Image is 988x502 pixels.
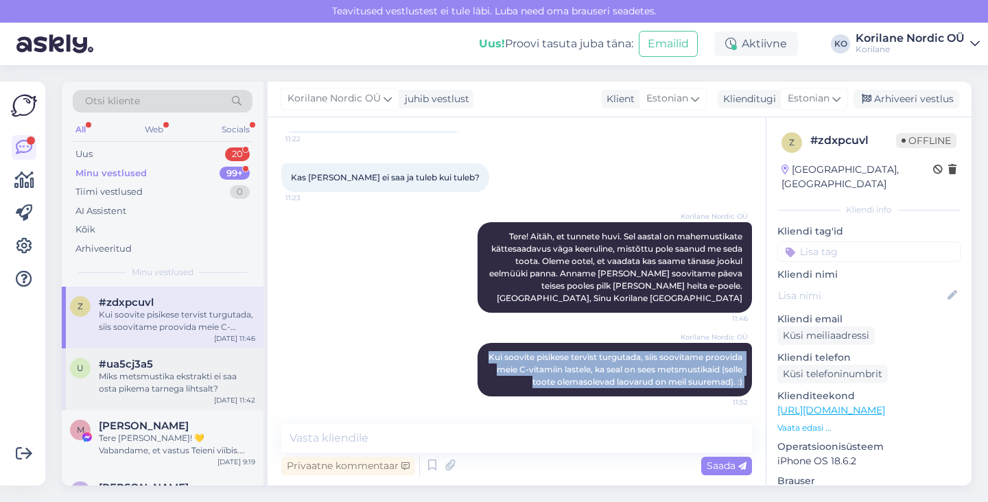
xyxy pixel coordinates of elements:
[214,333,255,344] div: [DATE] 11:46
[777,350,961,365] p: Kliendi telefon
[601,92,635,106] div: Klient
[789,137,795,147] span: z
[479,37,505,50] b: Uus!
[73,121,89,139] div: All
[11,93,37,119] img: Askly Logo
[99,432,255,457] div: Tere [PERSON_NAME]! 💛 Vabandame, et vastus Teieni viibis. [PERSON_NAME] sattus tegelikult väga õi...
[681,332,748,342] span: Korilane Nordic OÜ
[777,224,961,239] p: Kliendi tag'id
[85,94,140,108] span: Otsi kliente
[856,33,980,55] a: Korilane Nordic OÜKorilane
[777,241,961,262] input: Lisa tag
[287,91,381,106] span: Korilane Nordic OÜ
[777,454,961,468] p: iPhone OS 18.6.2
[219,121,252,139] div: Socials
[217,457,255,467] div: [DATE] 9:19
[777,267,961,282] p: Kliendi nimi
[230,185,250,199] div: 0
[696,313,748,324] span: 11:46
[75,223,95,237] div: Kõik
[714,32,798,56] div: Aktiivne
[777,365,888,383] div: Küsi telefoninumbrit
[75,147,93,161] div: Uus
[291,172,480,182] span: Kas [PERSON_NAME] ei saa ja tuleb kui tuleb?
[75,167,147,180] div: Minu vestlused
[285,134,337,144] span: 11:22
[646,91,688,106] span: Estonian
[285,193,337,203] span: 11:23
[777,440,961,454] p: Operatsioonisüsteem
[489,231,744,303] span: Tere! Aitäh, et tunnete huvi. Sel aastal on mahemustikate kättesaadavus väga keeruline, mistõttu ...
[777,474,961,488] p: Brauser
[777,389,961,403] p: Klienditeekond
[707,459,746,472] span: Saada
[489,352,744,387] span: Kui soovite pisikese tervist turgutada, siis soovitame proovida meie C-vitamiin lastele, ka seal ...
[99,309,255,333] div: Kui soovite pisikese tervist turgutada, siis soovitame proovida meie C-vitamiin lastele, ka seal ...
[142,121,166,139] div: Web
[75,204,126,218] div: AI Assistent
[696,397,748,407] span: 11:52
[75,242,132,256] div: Arhiveeritud
[77,363,84,373] span: u
[777,312,961,326] p: Kliendi email
[214,395,255,405] div: [DATE] 11:42
[856,44,965,55] div: Korilane
[718,92,776,106] div: Klienditugi
[831,34,850,53] div: KO
[778,288,945,303] input: Lisa nimi
[856,33,965,44] div: Korilane Nordic OÜ
[99,358,153,370] span: #ua5cj3a5
[77,425,84,435] span: M
[99,296,154,309] span: #zdxpcuvl
[99,370,255,395] div: Miks metsmustika ekstrakti ei saa osta pikema tarnega lihtsalt?
[225,147,250,161] div: 20
[788,91,830,106] span: Estonian
[777,204,961,216] div: Kliendi info
[681,211,748,222] span: Korilane Nordic OÜ
[281,457,415,475] div: Privaatne kommentaar
[639,31,698,57] button: Emailid
[99,481,189,494] span: Gertu T
[777,422,961,434] p: Vaata edasi ...
[399,92,469,106] div: juhib vestlust
[777,326,875,345] div: Küsi meiliaadressi
[854,90,959,108] div: Arhiveeri vestlus
[99,420,189,432] span: Monika Hamadeh
[132,266,193,278] span: Minu vestlused
[781,163,933,191] div: [GEOGRAPHIC_DATA], [GEOGRAPHIC_DATA]
[896,133,956,148] span: Offline
[479,36,633,52] div: Proovi tasuta juba täna:
[220,167,250,180] div: 99+
[75,185,143,199] div: Tiimi vestlused
[810,132,896,149] div: # zdxpcuvl
[777,404,885,416] a: [URL][DOMAIN_NAME]
[78,301,83,311] span: z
